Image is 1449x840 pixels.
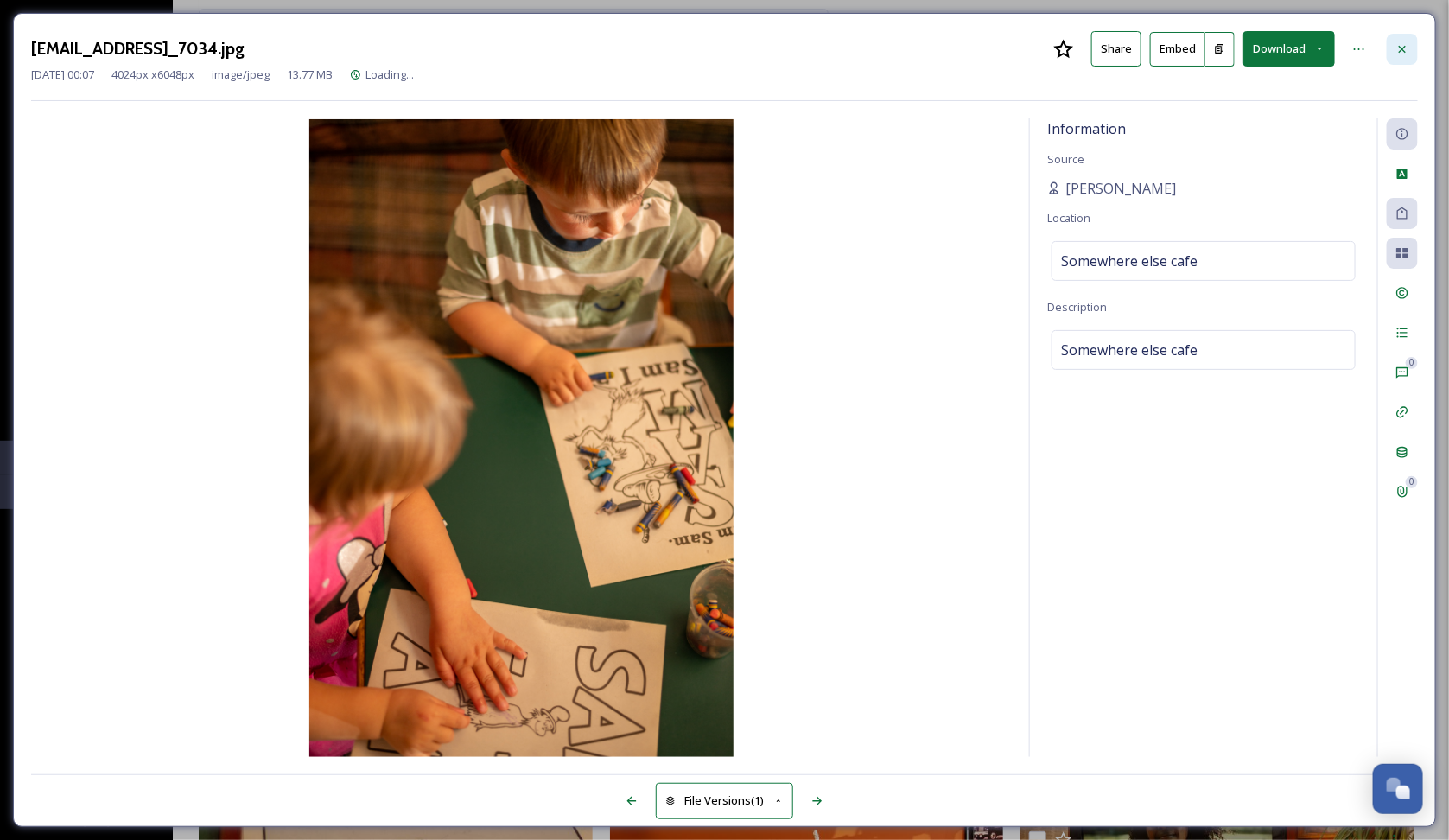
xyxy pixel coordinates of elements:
span: 13.77 MB [287,67,333,83]
span: Description [1047,299,1107,315]
button: Share [1091,31,1141,67]
button: Download [1243,31,1335,67]
span: Somewhere else cafe [1061,340,1198,360]
img: amanda.figlarska%40gmail.com-HOP_7034.jpg [31,119,1012,757]
button: Open Chat [1373,764,1423,814]
span: Source [1047,151,1084,167]
button: Embed [1150,32,1205,67]
span: Somewhere else cafe [1061,251,1198,271]
span: Information [1047,119,1126,138]
span: [PERSON_NAME] [1065,178,1176,199]
h3: [EMAIL_ADDRESS]_7034.jpg [31,36,245,61]
span: Location [1047,210,1090,226]
div: 0 [1406,357,1418,369]
button: File Versions(1) [656,783,794,818]
span: image/jpeg [212,67,270,83]
span: 4024 px x 6048 px [111,67,194,83]
span: Loading... [365,67,414,82]
div: 0 [1406,476,1418,488]
span: [DATE] 00:07 [31,67,94,83]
